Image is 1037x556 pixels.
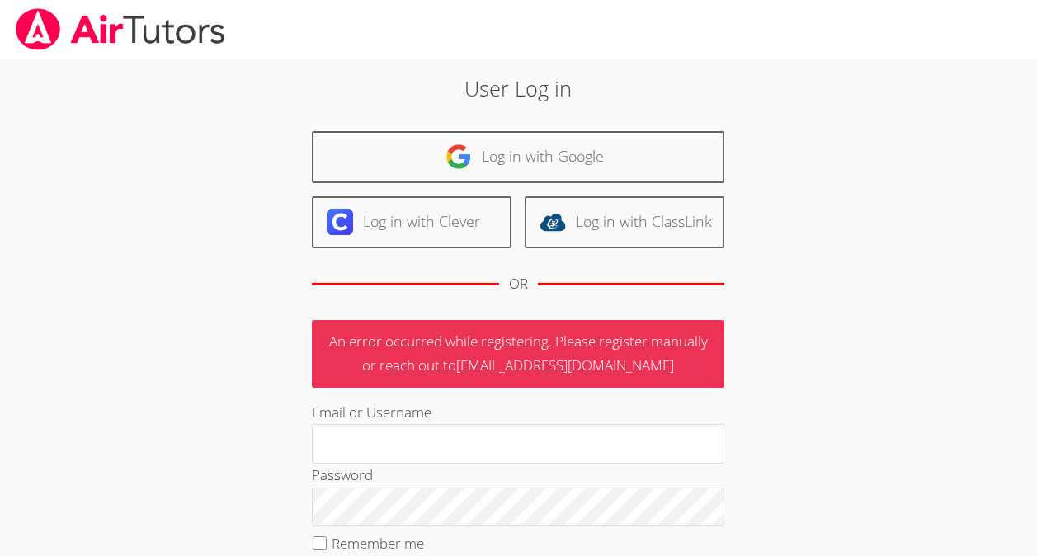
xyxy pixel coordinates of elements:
h2: User Log in [238,73,799,104]
a: Log in with Google [312,131,724,183]
p: An error occurred while registering. Please register manually or reach out to [EMAIL_ADDRESS][DOM... [312,320,724,388]
img: classlink-logo-d6bb404cc1216ec64c9a2012d9dc4662098be43eaf13dc465df04b49fa7ab582.svg [540,209,566,235]
div: OR [509,272,528,296]
img: clever-logo-6eab21bc6e7a338710f1a6ff85c0baf02591cd810cc4098c63d3a4b26e2feb20.svg [327,209,353,235]
img: airtutors_banner-c4298cdbf04f3fff15de1276eac7730deb9818008684d7c2e4769d2f7ddbe033.png [14,8,227,50]
a: Log in with Clever [312,196,511,248]
label: Password [312,465,373,484]
label: Remember me [332,534,424,553]
img: google-logo-50288ca7cdecda66e5e0955fdab243c47b7ad437acaf1139b6f446037453330a.svg [445,144,472,170]
label: Email or Username [312,403,431,422]
a: Log in with ClassLink [525,196,724,248]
